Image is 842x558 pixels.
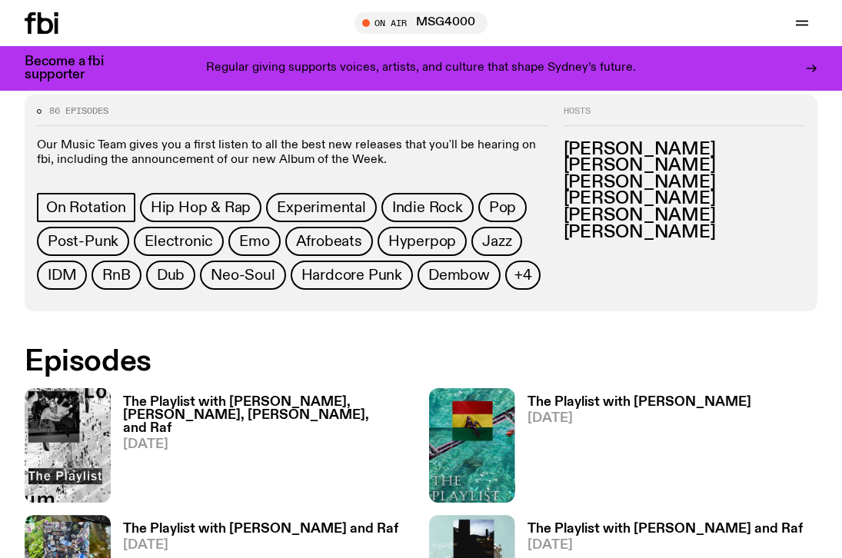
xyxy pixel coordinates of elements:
span: Post-Punk [48,233,118,250]
a: Jazz [471,227,522,256]
p: Our Music Team gives you a first listen to all the best new releases that you'll be hearing on fb... [37,138,548,168]
span: Hyperpop [388,233,456,250]
h3: [PERSON_NAME] [564,191,805,208]
span: Neo-Soul [211,267,275,284]
a: Afrobeats [285,227,373,256]
a: Dembow [418,261,501,290]
span: Emo [239,233,269,250]
h2: Hosts [564,107,805,125]
a: IDM [37,261,87,290]
span: [DATE] [527,539,803,552]
a: Emo [228,227,280,256]
h3: The Playlist with [PERSON_NAME], [PERSON_NAME], [PERSON_NAME], and Raf [123,396,414,435]
span: [DATE] [527,412,751,425]
a: Hardcore Punk [291,261,413,290]
p: Regular giving supports voices, artists, and culture that shape Sydney’s future. [206,61,636,75]
a: Post-Punk [37,227,129,256]
span: Electronic [145,233,213,250]
a: Dub [146,261,195,290]
a: The Playlist with [PERSON_NAME], [PERSON_NAME], [PERSON_NAME], and Raf[DATE] [111,396,414,503]
a: Pop [478,193,527,222]
button: +4 [505,261,541,290]
a: RnB [92,261,141,290]
a: Experimental [266,193,377,222]
span: Experimental [277,199,366,216]
a: The Playlist with [PERSON_NAME][DATE] [515,396,751,503]
span: Indie Rock [392,199,463,216]
a: Hyperpop [378,227,467,256]
a: Electronic [134,227,224,256]
span: Hardcore Punk [301,267,402,284]
span: [DATE] [123,539,398,552]
span: Dembow [428,267,490,284]
h3: [PERSON_NAME] [564,208,805,224]
h3: The Playlist with [PERSON_NAME] [527,396,751,409]
a: Hip Hop & Rap [140,193,261,222]
h3: [PERSON_NAME] [564,158,805,174]
h3: [PERSON_NAME] [564,224,805,241]
a: On Rotation [37,193,135,222]
h3: Become a fbi supporter [25,55,123,81]
h3: The Playlist with [PERSON_NAME] and Raf [527,523,803,536]
h3: [PERSON_NAME] [564,141,805,158]
a: Neo-Soul [200,261,285,290]
span: Jazz [482,233,511,250]
span: RnB [102,267,130,284]
span: On Rotation [46,199,126,216]
span: [DATE] [123,438,414,451]
span: Hip Hop & Rap [151,199,251,216]
span: Dub [157,267,185,284]
span: Pop [489,199,516,216]
span: 86 episodes [49,107,108,115]
h3: [PERSON_NAME] [564,174,805,191]
a: Indie Rock [381,193,474,222]
span: Afrobeats [296,233,362,250]
button: On AirMSG4000 [354,12,488,34]
h2: Episodes [25,348,548,376]
img: The poster for this episode of The Playlist. It features the album artwork for Amaarae's BLACK ST... [429,388,515,503]
span: IDM [48,267,76,284]
h3: The Playlist with [PERSON_NAME] and Raf [123,523,398,536]
span: +4 [514,267,532,284]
